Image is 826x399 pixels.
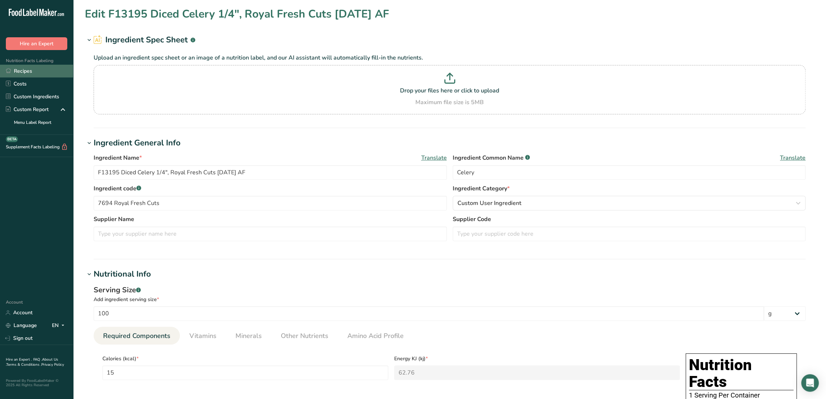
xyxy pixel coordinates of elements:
[103,331,170,341] span: Required Components
[6,362,41,367] a: Terms & Conditions .
[347,331,404,341] span: Amino Acid Profile
[94,268,151,280] div: Nutritional Info
[453,184,806,193] label: Ingredient Category
[94,137,181,149] div: Ingredient General Info
[281,331,328,341] span: Other Nutrients
[6,357,32,362] a: Hire an Expert .
[453,215,806,224] label: Supplier Code
[6,37,67,50] button: Hire an Expert
[780,153,806,162] span: Translate
[94,296,806,303] div: Add ingredient serving size
[6,319,37,332] a: Language
[453,196,806,210] button: Custom User Ingredient
[52,321,67,330] div: EN
[453,227,806,241] input: Type your supplier code here
[189,331,216,341] span: Vitamins
[85,6,389,22] h1: Edit F13195 Diced Celery 1/4", Royal Fresh Cuts [DATE] AF
[6,136,18,142] div: BETA
[102,355,388,362] span: Calories (kcal)
[6,357,58,367] a: About Us .
[94,285,806,296] div: Serving Size
[394,355,680,362] span: Energy KJ (kj)
[6,106,49,113] div: Custom Report
[94,196,447,210] input: Type your ingredient code here
[95,86,804,95] p: Drop your files here or click to upload
[94,184,447,193] label: Ingredient code
[94,53,806,62] p: Upload an ingredient spec sheet or an image of a nutrition label, and our AI assistant will autom...
[41,362,64,367] a: Privacy Policy
[94,215,447,224] label: Supplier Name
[235,331,262,341] span: Minerals
[94,306,764,321] input: Type your serving size here
[94,227,447,241] input: Type your supplier name here
[457,199,521,208] span: Custom User Ingredient
[6,379,67,387] div: Powered By FoodLabelMaker © 2025 All Rights Reserved
[94,153,142,162] span: Ingredient Name
[95,98,804,107] div: Maximum file size is 5MB
[94,165,447,180] input: Type your ingredient name here
[801,374,819,392] div: Open Intercom Messenger
[421,153,447,162] span: Translate
[689,392,793,399] div: 1 Serving Per Container
[453,153,530,162] span: Ingredient Common Name
[94,34,195,46] h2: Ingredient Spec Sheet
[453,165,806,180] input: Type an alternate ingredient name if you have
[33,357,42,362] a: FAQ .
[689,357,793,390] h1: Nutrition Facts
